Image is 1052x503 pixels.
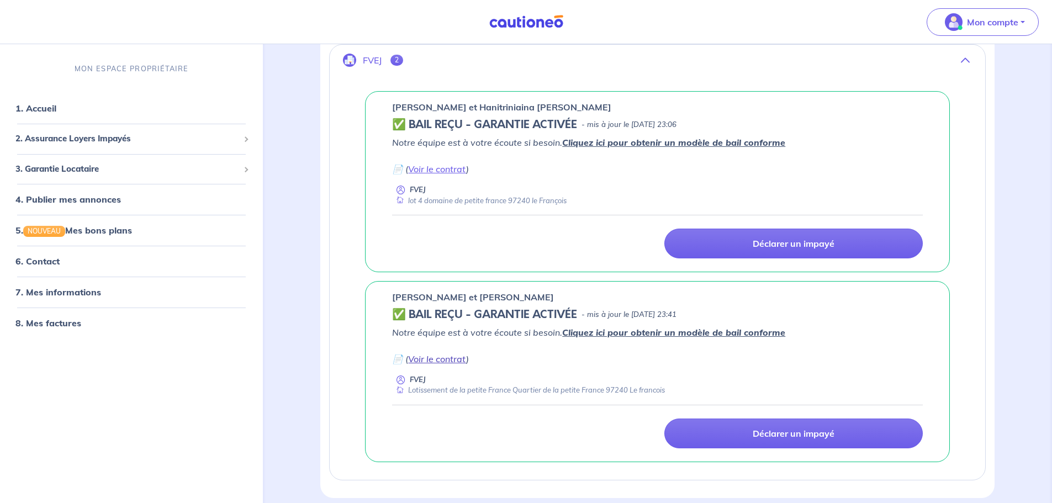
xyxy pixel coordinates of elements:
[392,118,923,131] div: state: CONTRACT-VALIDATED, Context: IN-LANDLORD,IS-GL-CAUTION-IN-LANDLORD
[392,308,577,321] h5: ✅ BAIL REÇU - GARANTIE ACTIVÉE
[562,327,785,338] a: Cliquez ici pour obtenir un modèle de bail conforme
[15,103,56,114] a: 1. Accueil
[363,55,382,66] p: FVEJ
[330,47,985,73] button: FVEJ2
[4,188,258,210] div: 4. Publier mes annonces
[392,137,785,148] em: Notre équipe est à votre écoute si besoin.
[392,353,469,364] em: 📄 ( )
[392,163,469,174] em: 📄 ( )
[4,158,258,180] div: 3. Garantie Locataire
[15,194,121,205] a: 4. Publier mes annonces
[392,195,567,206] div: lot 4 domaine de petite france 97240 le François
[4,97,258,119] div: 1. Accueil
[753,238,834,249] p: Déclarer un impayé
[15,256,60,267] a: 6. Contact
[392,100,611,114] p: [PERSON_NAME] et Hanitriniaina [PERSON_NAME]
[410,374,426,385] p: FVEJ
[664,419,923,448] a: Déclarer un impayé
[15,225,132,236] a: 5.NOUVEAUMes bons plans
[75,63,188,74] p: MON ESPACE PROPRIÉTAIRE
[4,128,258,150] div: 2. Assurance Loyers Impayés
[410,184,426,195] p: FVEJ
[4,312,258,334] div: 8. Mes factures
[4,219,258,241] div: 5.NOUVEAUMes bons plans
[581,119,676,130] p: - mis à jour le [DATE] 23:06
[392,290,554,304] p: [PERSON_NAME] et [PERSON_NAME]
[753,428,834,439] p: Déclarer un impayé
[4,281,258,303] div: 7. Mes informations
[392,118,577,131] h5: ✅ BAIL REÇU - GARANTIE ACTIVÉE
[15,287,101,298] a: 7. Mes informations
[392,308,923,321] div: state: CONTRACT-VALIDATED, Context: IN-LANDLORD,IS-GL-CAUTION-IN-LANDLORD
[408,353,466,364] a: Voir le contrat
[392,385,665,395] div: Lotissement de la petite France Quartier de la petite France 97240 Le francois
[485,15,568,29] img: Cautioneo
[927,8,1039,36] button: illu_account_valid_menu.svgMon compte
[408,163,466,174] a: Voir le contrat
[392,327,785,338] em: Notre équipe est à votre écoute si besoin.
[967,15,1018,29] p: Mon compte
[390,55,403,66] span: 2
[15,163,239,176] span: 3. Garantie Locataire
[343,54,356,67] img: illu_company.svg
[4,250,258,272] div: 6. Contact
[664,229,923,258] a: Déclarer un impayé
[15,317,81,329] a: 8. Mes factures
[581,309,676,320] p: - mis à jour le [DATE] 23:41
[15,133,239,145] span: 2. Assurance Loyers Impayés
[945,13,963,31] img: illu_account_valid_menu.svg
[562,137,785,148] a: Cliquez ici pour obtenir un modèle de bail conforme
